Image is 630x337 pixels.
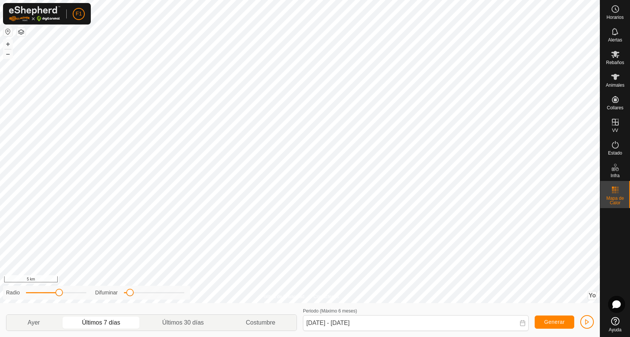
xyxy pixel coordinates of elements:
[612,128,618,133] span: VV
[28,318,40,327] span: Ayer
[17,28,26,37] button: Capas del Mapa
[600,314,630,335] a: Ayuda
[606,83,624,87] span: Animales
[162,318,204,327] span: Últimos 30 días
[246,318,275,327] span: Costumbre
[95,289,118,297] label: Difuminar
[609,328,622,332] span: Ayuda
[9,6,60,21] img: Logo Gallagher
[3,49,12,58] button: –
[261,293,304,300] a: Política de Privacidad
[76,10,82,18] span: F1
[3,27,12,36] button: Restablecer Mapa
[313,293,339,300] a: Contáctenos
[588,291,596,300] button: Yo
[602,196,628,205] span: Mapa de Calor
[544,319,565,325] span: Generar
[607,15,624,20] span: Horarios
[608,151,622,155] span: Estado
[6,289,20,297] label: Radio
[303,308,357,314] label: Periodo (Máximo 6 meses)
[608,38,622,42] span: Alertas
[3,40,12,49] button: +
[589,292,596,299] span: Yo
[535,316,574,329] button: Generar
[610,173,619,178] span: Infra
[606,60,624,65] span: Rebaños
[82,318,120,327] span: Últimos 7 días
[607,106,623,110] span: Collares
